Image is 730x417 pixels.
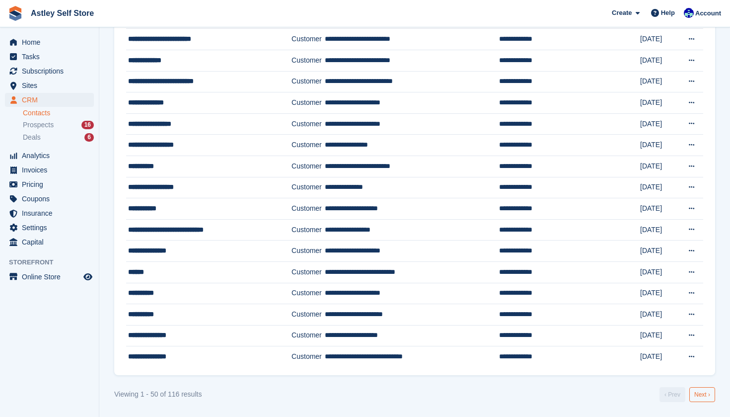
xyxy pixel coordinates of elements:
span: Tasks [22,50,81,64]
img: stora-icon-8386f47178a22dfd0bd8f6a31ec36ba5ce8667c1dd55bd0f319d3a0aa187defe.svg [8,6,23,21]
td: [DATE] [640,304,680,326]
td: [DATE] [640,135,680,156]
td: Customer [292,346,325,367]
td: [DATE] [640,113,680,135]
td: [DATE] [640,219,680,241]
td: Customer [292,156,325,177]
td: [DATE] [640,29,680,50]
td: [DATE] [640,325,680,346]
span: Storefront [9,257,99,267]
td: Customer [292,50,325,71]
span: Prospects [23,120,54,130]
a: menu [5,64,94,78]
img: Gemma Parkinson [684,8,694,18]
td: [DATE] [640,198,680,220]
td: [DATE] [640,261,680,283]
span: Help [661,8,675,18]
td: [DATE] [640,50,680,71]
td: [DATE] [640,346,680,367]
span: Settings [22,221,81,235]
span: Home [22,35,81,49]
td: Customer [292,304,325,326]
span: Capital [22,235,81,249]
div: 6 [84,133,94,142]
a: Contacts [23,108,94,118]
td: Customer [292,92,325,114]
td: Customer [292,241,325,262]
td: [DATE] [640,177,680,198]
a: menu [5,79,94,92]
span: Account [695,8,721,18]
td: Customer [292,135,325,156]
a: menu [5,206,94,220]
a: menu [5,221,94,235]
a: menu [5,149,94,163]
td: Customer [292,283,325,304]
span: Analytics [22,149,81,163]
span: Insurance [22,206,81,220]
td: Customer [292,261,325,283]
span: Online Store [22,270,81,284]
a: Astley Self Store [27,5,98,21]
span: CRM [22,93,81,107]
td: [DATE] [640,241,680,262]
div: Viewing 1 - 50 of 116 results [114,389,202,400]
a: menu [5,235,94,249]
span: Pricing [22,177,81,191]
a: menu [5,93,94,107]
a: Previous [659,387,685,402]
a: menu [5,163,94,177]
td: Customer [292,219,325,241]
td: [DATE] [640,71,680,92]
td: [DATE] [640,156,680,177]
td: [DATE] [640,92,680,114]
span: Deals [23,133,41,142]
span: Invoices [22,163,81,177]
span: Coupons [22,192,81,206]
a: Prospects 16 [23,120,94,130]
a: Deals 6 [23,132,94,143]
td: Customer [292,198,325,220]
nav: Pages [657,387,717,402]
td: Customer [292,177,325,198]
span: Create [612,8,632,18]
a: Preview store [82,271,94,283]
span: Sites [22,79,81,92]
td: [DATE] [640,283,680,304]
a: menu [5,192,94,206]
a: menu [5,35,94,49]
td: Customer [292,113,325,135]
a: menu [5,270,94,284]
div: 16 [81,121,94,129]
td: Customer [292,71,325,92]
span: Subscriptions [22,64,81,78]
a: menu [5,177,94,191]
td: Customer [292,29,325,50]
td: Customer [292,325,325,346]
a: menu [5,50,94,64]
a: Next [689,387,715,402]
